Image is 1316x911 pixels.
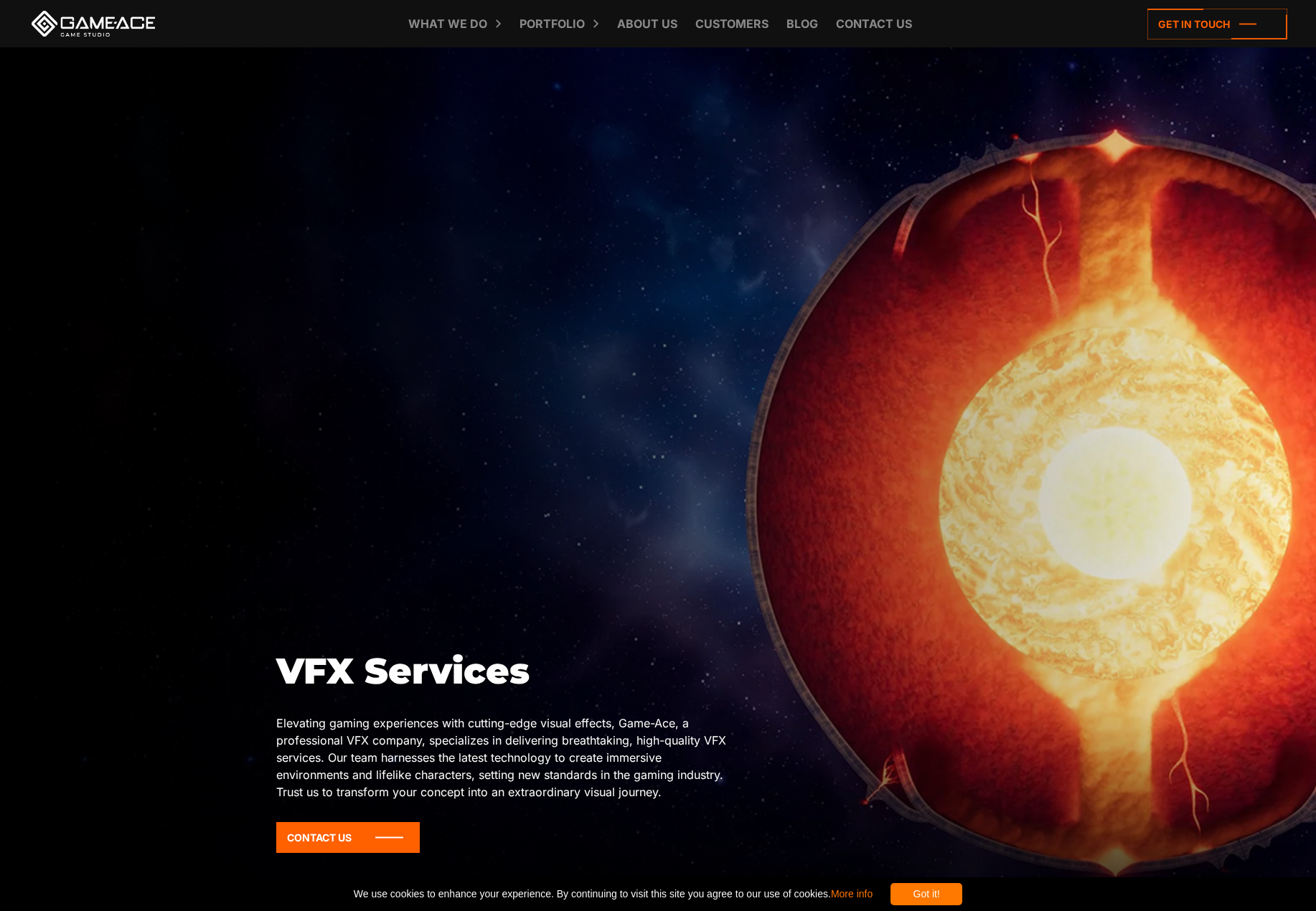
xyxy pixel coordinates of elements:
a: Contact Us [276,822,420,853]
div: Got it! [890,883,962,905]
p: Elevating gaming experiences with cutting-edge visual effects, Game-Ace, a professional VFX compa... [276,714,734,801]
a: More info [831,888,873,900]
a: Get in touch [1147,9,1287,39]
h1: VFX Services [276,650,734,693]
span: We use cookies to enhance your experience. By continuing to visit this site you agree to our use ... [354,883,873,905]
